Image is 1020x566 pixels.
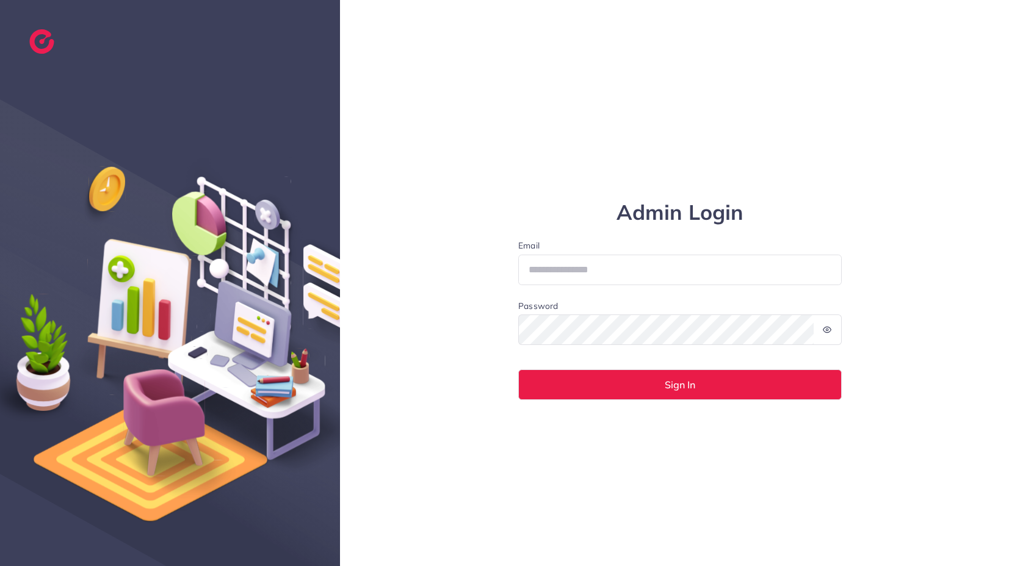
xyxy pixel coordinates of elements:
[518,300,558,312] label: Password
[29,29,54,54] img: logo
[665,380,695,390] span: Sign In
[518,239,842,252] label: Email
[518,369,842,400] button: Sign In
[518,200,842,225] h1: Admin Login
